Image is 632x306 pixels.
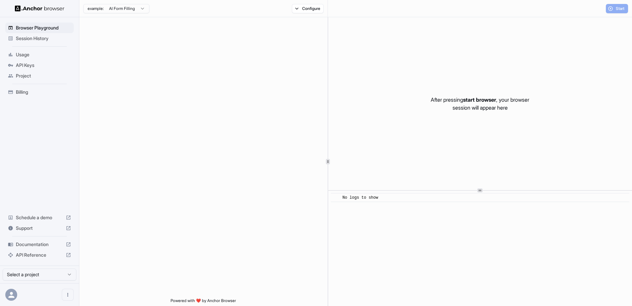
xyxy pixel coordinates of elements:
[16,252,63,258] span: API Reference
[5,250,74,260] div: API Reference
[16,25,71,31] span: Browser Playground
[16,51,71,58] span: Usage
[62,289,74,301] button: Open menu
[16,214,63,221] span: Schedule a demo
[171,298,236,306] span: Powered with ❤️ by Anchor Browser
[5,223,74,233] div: Support
[5,212,74,223] div: Schedule a demo
[431,96,529,112] p: After pressing , your browser session will appear here
[16,89,71,95] span: Billing
[5,239,74,250] div: Documentation
[5,60,74,71] div: API Keys
[88,6,104,11] span: example:
[5,23,74,33] div: Browser Playground
[334,194,337,201] span: ​
[5,71,74,81] div: Project
[16,241,63,248] span: Documentation
[15,5,64,12] img: Anchor Logo
[5,33,74,44] div: Session History
[463,96,496,103] span: start browser
[16,62,71,69] span: API Keys
[16,35,71,42] span: Session History
[292,4,324,13] button: Configure
[16,225,63,231] span: Support
[342,195,378,200] span: No logs to show
[5,87,74,97] div: Billing
[5,49,74,60] div: Usage
[16,73,71,79] span: Project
